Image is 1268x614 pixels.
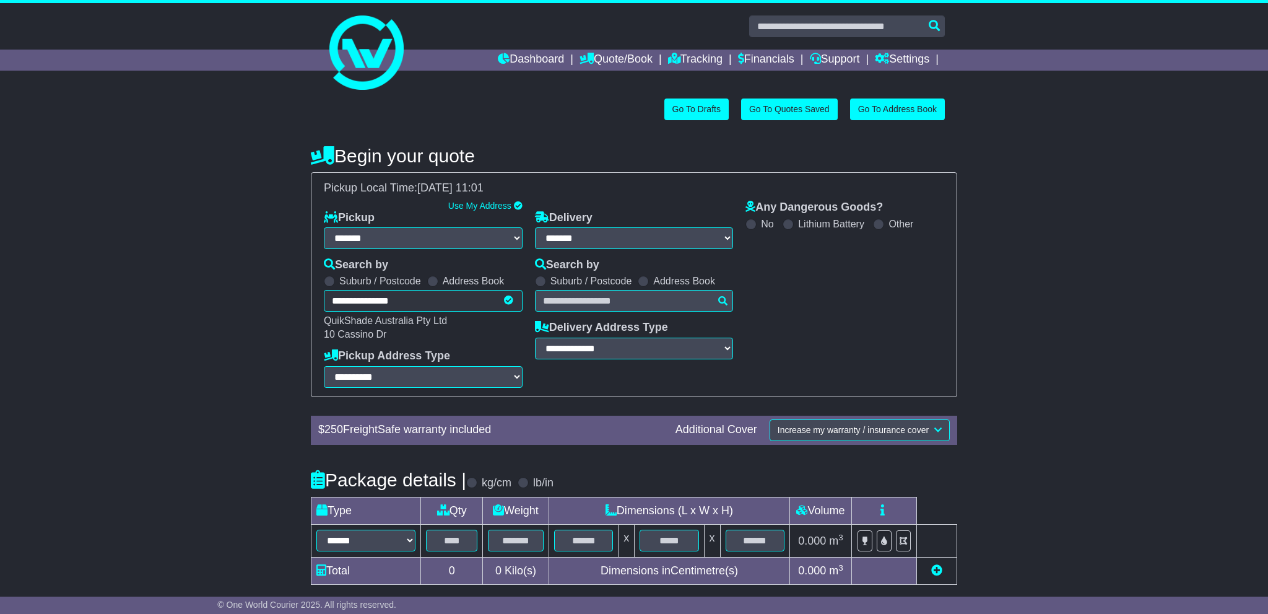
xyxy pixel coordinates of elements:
span: Increase my warranty / insurance cover [778,425,929,435]
label: Delivery Address Type [535,321,668,335]
span: 0.000 [798,535,826,547]
label: Suburb / Postcode [550,275,632,287]
a: Add new item [931,564,942,577]
h4: Begin your quote [311,146,957,166]
td: Weight [482,497,549,524]
a: Dashboard [498,50,564,71]
label: No [761,218,773,230]
a: Settings [875,50,929,71]
label: Lithium Battery [798,218,864,230]
a: Use My Address [448,201,511,211]
a: Support [810,50,860,71]
td: Dimensions in Centimetre(s) [549,558,789,585]
span: m [829,535,843,547]
a: Go To Quotes Saved [741,99,838,120]
td: Qty [421,497,483,524]
a: Go To Drafts [664,99,729,120]
label: Delivery [535,211,593,225]
td: Total [311,558,421,585]
label: Address Book [443,275,505,287]
span: [DATE] 11:01 [417,182,484,194]
div: Additional Cover [669,423,763,437]
span: QuikShade Australia Pty Ltd [324,315,447,326]
label: Search by [324,258,388,272]
td: x [619,524,635,558]
label: Pickup Address Type [324,349,450,363]
td: Dimensions (L x W x H) [549,497,789,524]
div: Pickup Local Time: [318,182,950,195]
button: Increase my warranty / insurance cover [770,419,950,441]
label: Pickup [324,211,375,225]
label: Other [888,218,913,230]
td: Type [311,497,421,524]
td: Volume [789,497,851,524]
a: Financials [738,50,794,71]
a: Tracking [668,50,723,71]
a: Quote/Book [580,50,653,71]
a: Go To Address Book [850,99,945,120]
span: 10 Cassino Dr [324,329,386,340]
div: $ FreightSafe warranty included [312,423,669,437]
td: 0 [421,558,483,585]
span: m [829,564,843,577]
label: lb/in [533,476,554,490]
label: Search by [535,258,599,272]
label: Suburb / Postcode [339,275,421,287]
td: x [704,524,720,558]
h4: Package details | [311,470,466,490]
td: Kilo(s) [482,558,549,585]
label: Any Dangerous Goods? [745,201,883,214]
sup: 3 [838,563,843,572]
span: 250 [324,423,343,436]
label: kg/cm [482,476,511,490]
sup: 3 [838,533,843,542]
label: Address Book [653,275,715,287]
span: 0 [495,564,502,577]
span: © One World Courier 2025. All rights reserved. [217,600,396,610]
span: 0.000 [798,564,826,577]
